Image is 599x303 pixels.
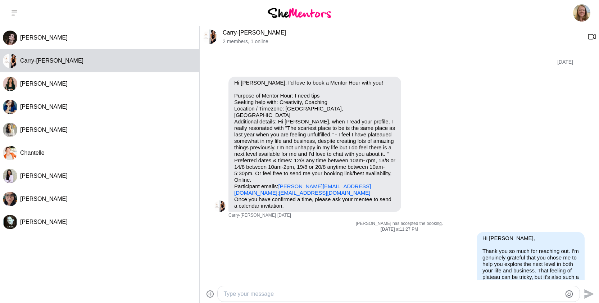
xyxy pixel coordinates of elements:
[565,290,573,298] button: Emoji picker
[20,104,68,110] span: [PERSON_NAME]
[482,235,579,241] p: Hi [PERSON_NAME],
[277,213,291,218] time: 2025-08-07T03:02:35.122Z
[20,81,68,87] span: [PERSON_NAME]
[203,30,217,44] div: Carry-Louise Hansell
[3,77,17,91] img: M
[3,169,17,183] div: Himani
[3,192,17,206] div: Pratibha Singh
[20,219,68,225] span: [PERSON_NAME]
[3,100,17,114] div: Amanda Ewin
[20,58,83,64] span: Carry-[PERSON_NAME]
[3,146,17,160] div: Chantelle
[234,92,395,196] p: Purpose of Mentor Hour: I need tips Seeking help with: Creativity, Coaching Location / Timezone: ...
[214,227,585,232] div: at 11:27 PM
[234,80,395,86] p: Hi [PERSON_NAME], I'd love to book a Mentor Hour with you!
[3,169,17,183] img: H
[3,54,17,68] img: C
[3,146,17,160] img: C
[3,123,17,137] div: Jen Gautier
[580,286,596,302] button: Send
[3,215,17,229] div: Paula Kerslake
[279,190,370,196] a: [EMAIL_ADDRESS][DOMAIN_NAME]
[20,35,68,41] span: [PERSON_NAME]
[20,173,68,179] span: [PERSON_NAME]
[482,248,579,300] p: Thank you so much for reaching out. I’m genuinely grateful that you chose me to help you explore ...
[223,290,562,298] textarea: Type your message
[223,30,286,36] a: Carry-[PERSON_NAME]
[228,213,276,218] span: Carry-[PERSON_NAME]
[214,221,585,227] p: [PERSON_NAME] has accepted the booking.
[234,196,395,209] p: Once you have confirmed a time, please ask your mentee to send a calendar invitation.
[203,30,217,44] img: C
[3,31,17,45] img: C
[234,183,371,196] a: [PERSON_NAME][EMAIL_ADDRESS][DOMAIN_NAME]
[573,4,590,22] img: Tammy McCann
[3,215,17,229] img: P
[3,192,17,206] img: P
[20,150,45,156] span: Chantelle
[20,127,68,133] span: [PERSON_NAME]
[3,54,17,68] div: Carry-Louise Hansell
[557,59,573,65] div: [DATE]
[3,123,17,137] img: J
[214,200,226,212] img: C
[20,196,68,202] span: [PERSON_NAME]
[268,8,331,18] img: She Mentors Logo
[381,227,396,232] strong: [DATE]
[3,31,17,45] div: Casey Aubin
[223,39,582,45] p: 2 members , 1 online
[214,200,226,212] div: Carry-Louise Hansell
[3,77,17,91] div: Mariana Queiroz
[3,100,17,114] img: A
